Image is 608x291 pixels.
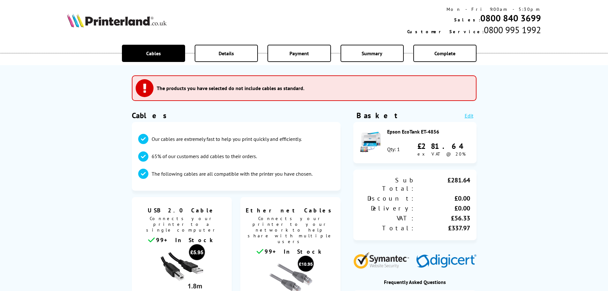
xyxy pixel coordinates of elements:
img: Digicert [416,254,477,269]
span: 99+ In Stock [265,248,324,255]
span: Complete [434,50,455,57]
span: Details [219,50,234,57]
div: Basket [357,111,398,120]
div: Epson EcoTank ET-4856 [387,128,470,135]
span: Customer Service: [407,29,484,34]
div: Mon - Fri 9:00am - 5:30pm [407,6,541,12]
span: Sales: [454,17,480,23]
div: £337.97 [415,224,470,232]
a: 0800 840 3699 [480,12,541,24]
span: ex VAT @ 20% [417,151,466,157]
h1: Cables [132,111,341,120]
span: USB 2.0 Cable [137,207,227,214]
img: Epson EcoTank ET-4856 [360,131,382,153]
span: 0800 995 1992 [484,24,541,36]
p: Our cables are extremely fast to help you print quickly and efficiently. [152,135,302,142]
span: 99+ In Stock [156,236,215,244]
div: Discount: [360,194,415,203]
div: Delivery: [360,204,415,212]
div: VAT: [360,214,415,222]
h3: The products you have selected do not include cables as standard. [157,85,304,91]
div: Total: [360,224,415,232]
span: Connects your printer to your network to help share with multiple users [244,214,337,248]
div: £281.64 [417,141,470,151]
div: Frequently Asked Questions [353,279,477,285]
span: Cables [146,50,161,57]
span: Connects your printer to a single computer [135,214,229,236]
div: Sub Total: [360,176,415,193]
img: Printerland Logo [67,13,167,27]
div: Qty: 1 [387,146,400,152]
span: Summary [362,50,382,57]
span: Ethernet Cables [245,207,336,214]
a: Edit [465,112,473,119]
p: 65% of our customers add cables to their orders. [152,153,257,160]
div: £0.00 [415,194,470,203]
p: The following cables are all compatible with the printer you have chosen. [152,170,312,177]
div: £56.33 [415,214,470,222]
div: £281.64 [415,176,470,193]
span: Payment [289,50,309,57]
div: £0.00 [415,204,470,212]
img: Symantec Website Security [353,250,414,269]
